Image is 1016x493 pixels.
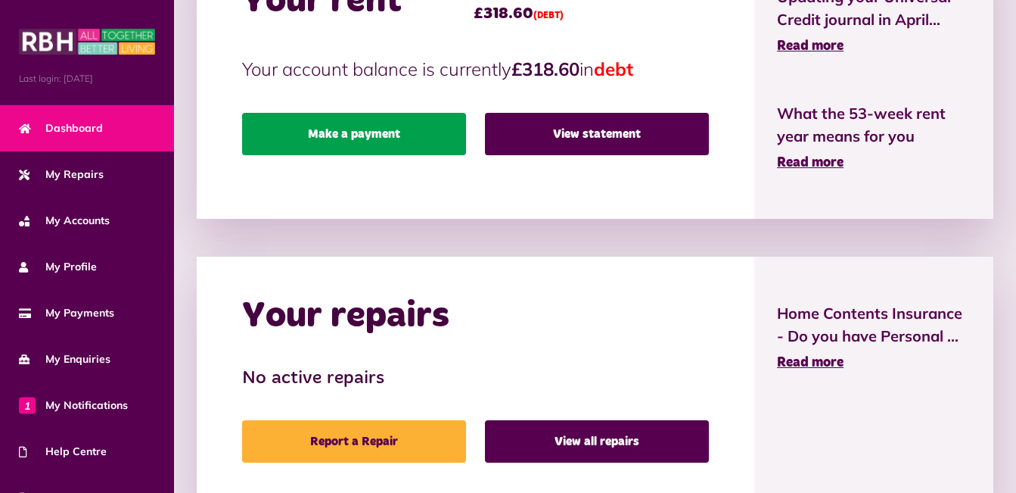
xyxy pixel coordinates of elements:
[485,113,709,155] a: View statement
[594,58,633,80] span: debt
[19,305,114,321] span: My Payments
[777,356,844,370] span: Read more
[777,39,844,53] span: Read more
[474,2,564,25] span: £318.60
[19,259,97,275] span: My Profile
[242,368,709,390] h3: No active repairs
[19,167,104,183] span: My Repairs
[19,213,110,229] span: My Accounts
[19,351,110,367] span: My Enquiries
[19,27,155,57] img: MyRBH
[19,444,107,460] span: Help Centre
[533,11,564,20] span: (DEBT)
[777,102,971,173] a: What the 53-week rent year means for you Read more
[511,58,579,80] strong: £318.60
[19,398,128,413] span: My Notifications
[777,302,971,348] span: Home Contents Insurance - Do you have Personal ...
[19,397,36,413] span: 1
[19,120,103,136] span: Dashboard
[242,55,709,83] p: Your account balance is currently in
[777,102,971,148] span: What the 53-week rent year means for you
[777,302,971,373] a: Home Contents Insurance - Do you have Personal ... Read more
[485,420,709,463] a: View all repairs
[242,113,466,155] a: Make a payment
[777,156,844,170] span: Read more
[242,295,449,339] h2: Your repairs
[242,420,466,463] a: Report a Repair
[19,72,155,86] span: Last login: [DATE]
